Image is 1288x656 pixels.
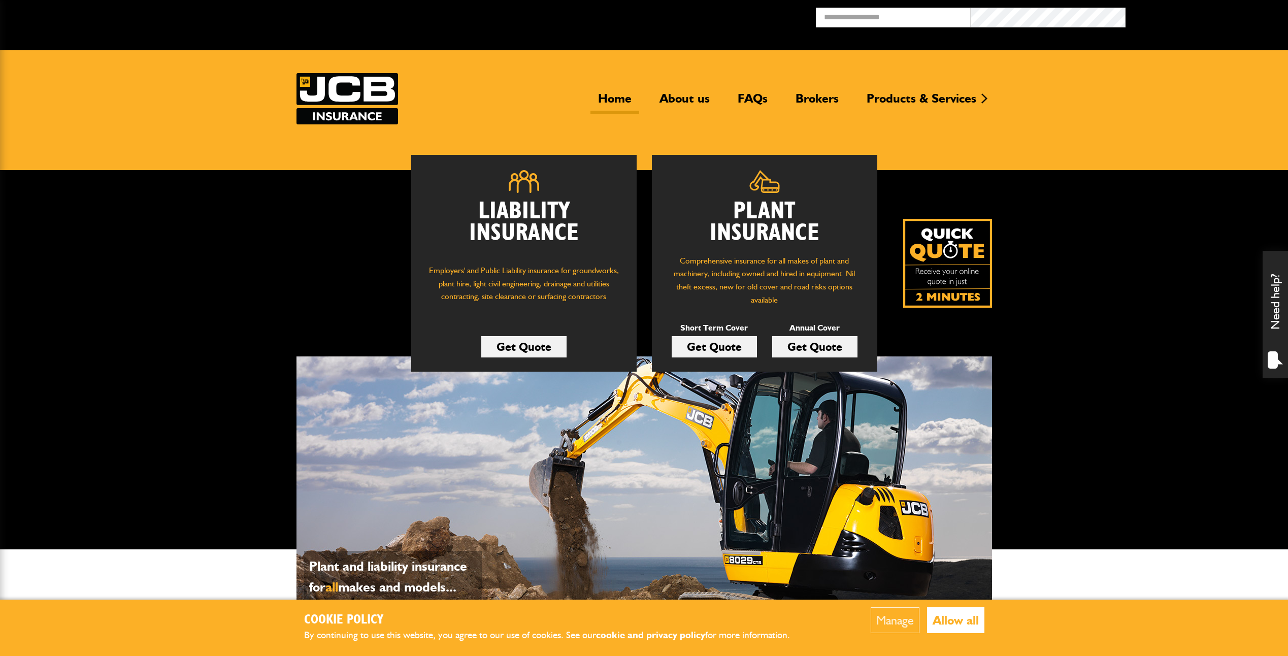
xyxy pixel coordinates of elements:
a: JCB Insurance Services [296,73,398,124]
a: Get Quote [772,336,857,357]
button: Allow all [927,607,984,633]
a: Get Quote [672,336,757,357]
a: Get Quote [481,336,567,357]
a: cookie and privacy policy [596,629,705,641]
button: Broker Login [1126,8,1280,23]
h2: Plant Insurance [667,201,862,244]
p: By continuing to use this website, you agree to our use of cookies. See our for more information. [304,628,807,643]
p: Annual Cover [772,321,857,335]
a: Brokers [788,91,846,114]
p: Plant and liability insurance for makes and models... [309,556,477,598]
h2: Liability Insurance [426,201,621,254]
a: Home [590,91,639,114]
h2: Cookie Policy [304,612,807,628]
button: Manage [871,607,919,633]
p: Comprehensive insurance for all makes of plant and machinery, including owned and hired in equipm... [667,254,862,306]
img: Quick Quote [903,219,992,308]
img: JCB Insurance Services logo [296,73,398,124]
a: Products & Services [859,91,984,114]
span: all [325,579,338,595]
p: Short Term Cover [672,321,757,335]
div: Need help? [1263,251,1288,378]
a: Get your insurance quote isn just 2-minutes [903,219,992,308]
a: FAQs [730,91,775,114]
p: Employers' and Public Liability insurance for groundworks, plant hire, light civil engineering, d... [426,264,621,313]
a: About us [652,91,717,114]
